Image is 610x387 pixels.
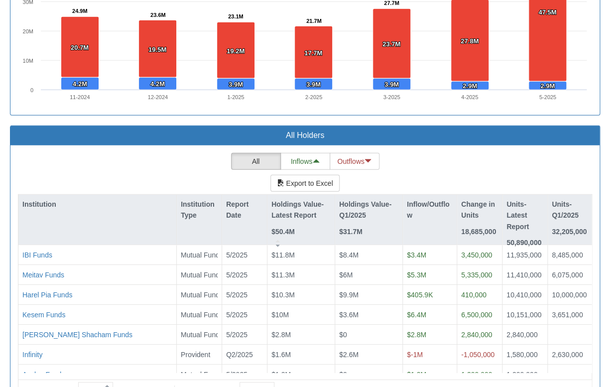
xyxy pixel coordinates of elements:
[22,310,65,320] button: Kesem Funds
[181,250,218,260] div: Mutual Fund
[148,94,168,100] text: 12-2024
[383,94,400,100] text: 3-2025
[22,330,132,340] button: [PERSON_NAME] Shacham Funds
[271,371,291,379] span: $1.2M
[407,371,426,379] span: $1.2M
[552,310,588,320] div: 3,651,000
[271,291,295,299] span: $10.3M
[181,290,218,300] div: Mutual Fund
[339,251,359,259] span: $8.4M
[226,370,263,380] div: 5/2025
[506,330,543,340] div: 2,840,000
[461,310,498,320] div: 6,500,000
[229,81,243,88] tspan: 3.9M
[271,251,295,259] span: $11.8M
[222,195,267,225] div: Report Date
[339,351,359,359] span: $2.6M
[403,195,457,225] div: Inflow/Outflow
[271,228,295,236] strong: $50.4M
[539,94,556,100] text: 5-2025
[181,310,218,320] div: Mutual Fund
[181,270,218,280] div: Mutual Fund
[271,271,295,279] span: $11.3M
[461,370,498,380] div: 1,200,000
[306,81,321,88] tspan: 3.9M
[552,228,587,236] strong: 32,205,000
[552,250,588,260] div: 8,485,000
[23,28,33,34] text: 20M
[339,311,359,319] span: $3.6M
[22,350,42,360] div: Infinity
[407,311,426,319] span: $6.4M
[226,290,263,300] div: 5/2025
[506,290,543,300] div: 10,410,000
[384,81,399,88] tspan: 3.9M
[407,291,433,299] span: $405.9K
[22,270,64,280] button: Meitav Funds
[339,228,363,236] strong: $31.7M
[506,199,543,232] p: Units-Latest Report
[552,350,588,360] div: 2,630,000
[461,290,498,300] div: 410,000
[330,153,379,170] button: Outflows
[506,370,543,380] div: 1,200,000
[461,228,496,236] strong: 18,685,000
[461,350,498,360] div: -1,050,000
[506,310,543,320] div: 10,151,000
[150,80,165,88] tspan: 4.2M
[461,270,498,280] div: 5,335,000
[407,351,423,359] span: $-1M
[18,195,176,214] div: Institution
[305,94,322,100] text: 2-2025
[538,8,556,16] tspan: 47.5M
[339,291,359,299] span: $9.9M
[339,371,347,379] span: $0
[226,330,263,340] div: 5/2025
[339,271,353,279] span: $6M
[339,199,398,221] p: Holdings Value-Q1/2025
[181,330,218,340] div: Mutual Fund
[463,82,477,90] tspan: 2.9M
[181,370,218,380] div: Mutual Fund
[18,131,592,140] h3: All Holders
[22,370,65,380] button: Ayalon Funds
[270,175,339,192] button: Export to Excel
[181,350,218,360] div: Provident
[506,270,543,280] div: 11,410,000
[271,199,331,221] p: Holdings Value-Latest Report
[71,44,89,51] tspan: 20.7M
[552,199,588,221] p: Units-Q1/2025
[30,87,33,93] text: 0
[150,12,166,18] tspan: 23.6M
[231,153,281,170] button: All
[407,331,426,339] span: $2.8M
[228,13,244,19] tspan: 23.1M
[506,350,543,360] div: 1,580,000
[271,311,289,319] span: $10M
[227,94,244,100] text: 1-2025
[461,330,498,340] div: 2,840,000
[226,270,263,280] div: 5/2025
[226,250,263,260] div: 5/2025
[552,290,588,300] div: 10,000,000
[148,46,166,53] tspan: 19.5M
[461,250,498,260] div: 3,450,000
[226,350,263,360] div: Q2/2025
[22,290,72,300] button: Harel Pia Funds
[22,250,52,260] button: IBI Funds
[280,153,330,170] button: Inflows
[177,195,222,225] div: Institution Type
[461,199,498,221] p: Change in Units
[382,40,400,48] tspan: 23.7M
[73,80,87,88] tspan: 4.2M
[506,239,541,247] strong: 50,890,000
[304,49,322,57] tspan: 17.7M
[540,82,555,90] tspan: 2.9M
[271,331,291,339] span: $2.8M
